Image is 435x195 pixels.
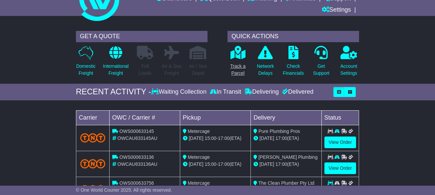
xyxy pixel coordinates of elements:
p: Domestic Freight [76,63,96,77]
div: - (ETA) [183,135,248,142]
span: [DATE] [189,136,204,141]
td: Delivery [251,110,321,125]
span: 17:00 [275,136,287,141]
div: - (ETA) [183,161,248,168]
div: (ETA) [253,135,318,142]
span: The Clean Plumber Pty Ltd [258,180,314,186]
span: 17:00 [218,136,229,141]
p: Air / Sea Depot [189,63,207,77]
div: (ETA) [253,161,318,168]
div: Delivered [280,88,313,96]
span: [DATE] [259,136,274,141]
div: RECENT ACTIVITY - [76,87,151,97]
p: Get Support [313,63,329,77]
span: OWCAU633145AU [118,136,158,141]
p: Air & Sea Freight [162,63,181,77]
p: Full Loads [137,63,154,77]
a: View Order [324,162,356,174]
img: TNT_Domestic.png [80,185,105,194]
span: 17:00 [218,161,229,167]
span: OWS000633145 [120,129,154,134]
a: InternationalFreight [103,46,129,80]
a: Track aParcel [230,46,246,80]
span: [DATE] [259,161,274,167]
p: Track a Parcel [230,63,245,77]
span: 17:00 [275,161,287,167]
p: Check Financials [283,63,304,77]
span: [DATE] [189,161,204,167]
div: Waiting Collection [151,88,208,96]
a: CheckFinancials [282,46,304,80]
a: DomesticFreight [76,46,96,80]
span: OWS000633136 [120,154,154,160]
span: OWS000633756 [120,180,154,186]
img: TNT_Domestic.png [80,133,105,142]
p: Network Delays [257,63,274,77]
a: AccountSettings [340,46,358,80]
span: 15:00 [205,161,217,167]
span: Pure Plumbing Pros [258,129,300,134]
div: In Transit [208,88,243,96]
span: Metercage [188,180,210,186]
p: International Freight [103,63,129,77]
span: Metercage [188,154,210,160]
div: Delivering [243,88,280,96]
span: Metercage [188,129,210,134]
td: Carrier [76,110,109,125]
p: Account Settings [340,63,357,77]
div: QUICK ACTIONS [227,31,359,42]
td: OWC / Carrier # [109,110,180,125]
td: Pickup [180,110,250,125]
a: NetworkDelays [256,46,274,80]
img: TNT_Domestic.png [80,159,105,168]
span: OWCAU633136AU [118,161,158,167]
a: Settings [322,5,351,16]
span: [PERSON_NAME] Plumbing [258,154,317,160]
span: © One World Courier 2025. All rights reserved. [76,187,172,193]
a: GetSupport [313,46,330,80]
td: Status [321,110,359,125]
span: 15:00 [205,136,217,141]
div: GET A QUOTE [76,31,208,42]
a: View Order [324,137,356,148]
